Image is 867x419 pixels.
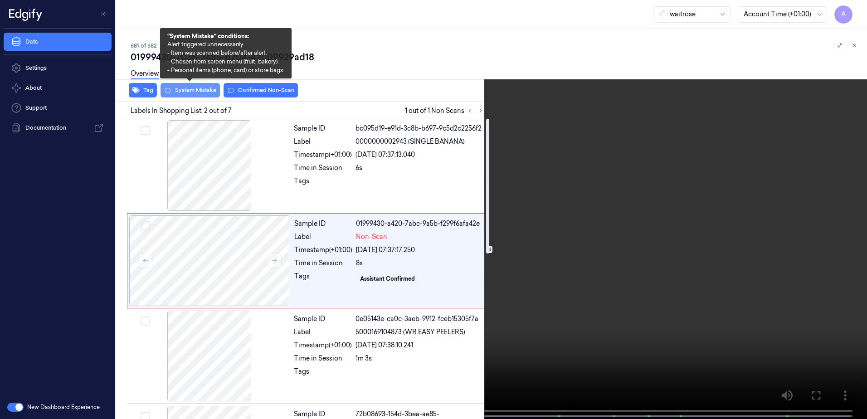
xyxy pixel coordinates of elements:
[294,245,352,255] div: Timestamp (+01:00)
[4,79,112,97] button: About
[129,83,157,97] button: Tag
[294,232,352,242] div: Label
[4,59,112,77] a: Settings
[294,219,352,229] div: Sample ID
[131,69,159,79] a: Overview
[4,99,112,117] a: Support
[834,5,852,24] button: A
[294,272,352,286] div: Tags
[294,137,352,146] div: Label
[294,354,352,363] div: Time in Session
[4,119,112,137] a: Documentation
[356,314,484,324] div: 0e05143e-ca0c-3aeb-9912-fceb15305f7a
[131,42,156,49] span: 681 of 682
[294,163,352,173] div: Time in Session
[356,245,484,255] div: [DATE] 07:37:17.250
[131,51,860,63] div: 01999430-7038-7485-b704-42009929ad18
[356,219,484,229] div: 01999430-a420-7abc-9a5b-f299f6afa42e
[131,106,232,116] span: Labels In Shopping List: 2 out of 7
[294,258,352,268] div: Time in Session
[141,317,150,326] button: Select row
[4,33,112,51] a: Data
[356,258,484,268] div: 8s
[356,354,484,363] div: 1m 3s
[356,150,484,160] div: [DATE] 07:37:13.040
[97,7,112,21] button: Toggle Navigation
[294,314,352,324] div: Sample ID
[405,105,486,116] span: 1 out of 1 Non Scans
[294,327,352,337] div: Label
[360,275,415,283] div: Assistant Confirmed
[141,126,150,135] button: Select row
[294,367,352,381] div: Tags
[161,83,220,97] button: System Mistake
[294,150,352,160] div: Timestamp (+01:00)
[294,124,352,133] div: Sample ID
[294,341,352,350] div: Timestamp (+01:00)
[356,137,465,146] span: 0000000002943 (SINGLE BANANA)
[356,327,465,337] span: 5000169104873 (WR EASY PEELERS)
[356,232,387,242] span: Non-Scan
[356,124,484,133] div: bc095d19-e91d-3c8b-b697-9c5d2c2256f2
[141,221,150,230] button: Select row
[356,341,484,350] div: [DATE] 07:38:10.241
[224,83,298,97] button: Confirmed Non-Scan
[356,163,484,173] div: 6s
[294,176,352,191] div: Tags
